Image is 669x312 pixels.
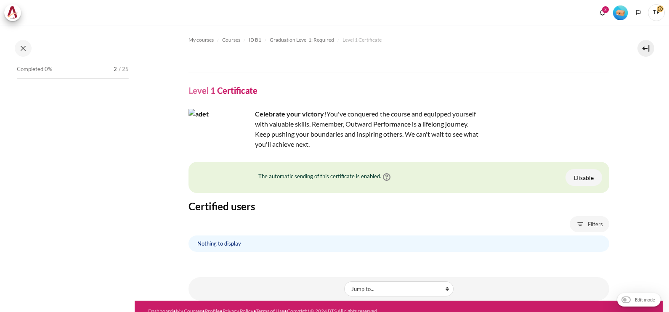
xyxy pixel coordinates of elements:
span: ID B1 [249,36,261,44]
div: 3 [602,6,609,13]
a: Courses [222,35,240,45]
h3: Certified users [188,200,609,213]
span: Completed 0% [17,65,52,74]
div: The automatic sending of this certificate is enabled. [255,169,396,184]
button: Languages [632,6,645,19]
button: Filters [570,216,609,232]
a: My courses [188,35,214,45]
a: Architeck Architeck [4,4,25,21]
span: / 25 [119,65,129,74]
section: Content [135,25,663,301]
img: Level #1 [613,5,628,20]
button: Disable [565,169,602,186]
span: Filters [588,220,603,229]
div: You've conquered the course and equipped yourself with valuable skills. Remember, Outward Perform... [188,109,483,149]
a: User menu [648,4,665,21]
img: Architeck [7,6,19,19]
a: Graduation Level 1: Required [270,35,334,45]
div: Nothing to display [188,235,609,252]
img: Help with automatic sending [383,173,390,181]
nav: Navigation bar [188,33,609,47]
a: Level 1 Certificate [342,35,382,45]
a: ID B1 [249,35,261,45]
div: Show notification window with 3 new notifications [596,6,609,19]
span: Courses [222,36,240,44]
span: My courses [188,36,214,44]
img: adet [188,109,252,172]
a: Level #1 [610,5,631,20]
a: Completed 0% 2 / 25 [17,63,129,87]
h4: Level 1 Certificate [188,85,258,96]
span: Graduation Level 1: Required [270,36,334,44]
span: TP [648,4,665,21]
span: 2 [114,65,117,74]
span: Level 1 Certificate [342,36,382,44]
strong: Celebrate your victory! [255,110,327,118]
